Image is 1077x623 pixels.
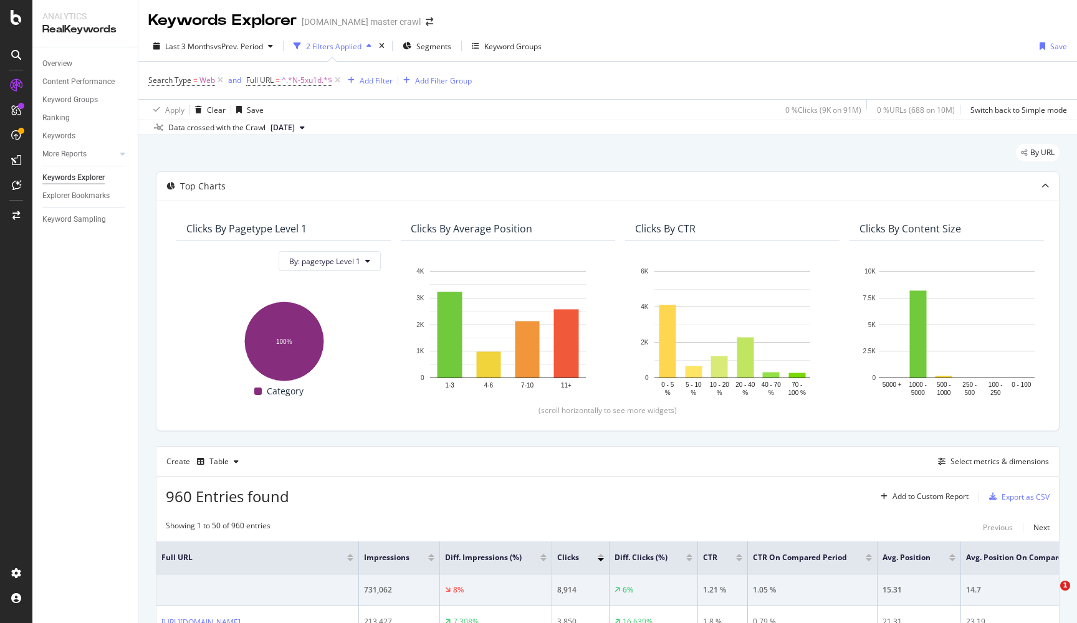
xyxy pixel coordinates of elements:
div: Add to Custom Report [893,493,969,500]
text: % [691,389,696,396]
text: 7.5K [863,295,876,302]
span: CTR On Compared Period [753,552,847,563]
button: [DATE] [266,120,310,135]
div: and [228,75,241,85]
a: Content Performance [42,75,129,88]
div: (scroll horizontally to see more widgets) [171,405,1044,416]
text: 6K [641,268,649,275]
div: Keywords Explorer [148,10,297,31]
div: 0 % URLs ( 688 on 10M ) [877,105,955,115]
text: % [768,389,774,396]
text: 0 - 100 [1012,381,1032,388]
div: Export as CSV [1002,492,1050,502]
span: 960 Entries found [166,486,289,506]
div: Save [247,105,264,115]
div: 15.31 [883,584,955,596]
span: Segments [416,41,451,52]
button: Save [1035,36,1067,56]
span: Avg. Position [883,552,931,563]
div: Overview [42,57,72,70]
text: 40 - 70 [762,381,782,388]
a: More Reports [42,148,117,161]
text: 0 - 5 [661,381,674,388]
text: 1-3 [445,382,454,389]
div: Clicks By Average Position [411,222,532,235]
button: Switch back to Simple mode [965,100,1067,120]
a: Keyword Groups [42,93,129,107]
text: 10K [864,268,876,275]
div: 2 Filters Applied [306,41,361,52]
span: Last 3 Months [165,41,214,52]
div: Clicks By Content Size [859,222,961,235]
button: Previous [983,520,1013,535]
text: 100 - [988,381,1003,388]
div: 731,062 [364,584,434,596]
button: Add to Custom Report [876,487,969,506]
span: Impressions [364,552,409,563]
a: Keywords [42,130,129,143]
div: Analytics [42,10,128,22]
text: 250 - [962,381,977,388]
svg: A chart. [635,265,830,399]
text: % [717,389,722,396]
a: Overview [42,57,129,70]
div: RealKeywords [42,22,128,37]
div: Keywords [42,130,75,143]
button: By: pagetype Level 1 [279,251,381,271]
div: Add Filter [360,75,393,86]
text: 2.5K [863,348,876,355]
span: 1 [1060,581,1070,591]
text: 0 [872,374,876,381]
a: Explorer Bookmarks [42,189,129,202]
button: Add Filter Group [398,73,472,88]
text: 5K [868,321,876,328]
span: ^.*N-5xu1d.*$ [282,72,332,89]
div: 8,914 [557,584,604,596]
text: 4K [641,303,649,310]
text: 4K [416,268,424,275]
a: Ranking [42,112,129,125]
span: = [193,75,198,85]
div: 1.21 % [703,584,742,596]
span: By URL [1030,149,1055,156]
div: 0 % Clicks ( 9K on 91M ) [785,105,861,115]
div: Table [209,458,229,465]
text: 11+ [561,382,572,389]
div: Top Charts [180,180,226,193]
div: Keyword Groups [484,41,542,52]
div: Clear [207,105,226,115]
span: Web [199,72,215,89]
span: 2025 Sep. 15th [270,122,295,133]
div: legacy label [1016,144,1060,161]
div: A chart. [859,265,1054,399]
div: Clicks By CTR [635,222,696,235]
div: Showing 1 to 50 of 960 entries [166,520,270,535]
a: Keywords Explorer [42,171,129,184]
div: Ranking [42,112,70,125]
text: 250 [990,389,1001,396]
text: 1000 [937,389,951,396]
button: Select metrics & dimensions [933,454,1049,469]
button: Last 3 MonthsvsPrev. Period [148,36,278,56]
text: 20 - 40 [735,381,755,388]
div: More Reports [42,148,87,161]
text: 4-6 [484,382,494,389]
text: 5000 + [883,381,902,388]
text: 500 [964,389,975,396]
div: Next [1033,522,1050,533]
a: Keyword Sampling [42,213,129,226]
div: Explorer Bookmarks [42,189,110,202]
div: 6% [623,584,633,596]
div: Add Filter Group [415,75,472,86]
div: times [376,40,387,52]
div: A chart. [186,295,381,384]
div: Select metrics & dimensions [950,456,1049,467]
div: Keyword Sampling [42,213,106,226]
text: 5000 [911,389,926,396]
button: Export as CSV [984,487,1050,506]
div: Data crossed with the Crawl [168,122,266,133]
div: Clicks By pagetype Level 1 [186,222,307,235]
div: Create [166,452,244,472]
text: 500 - [937,381,951,388]
button: Segments [398,36,456,56]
